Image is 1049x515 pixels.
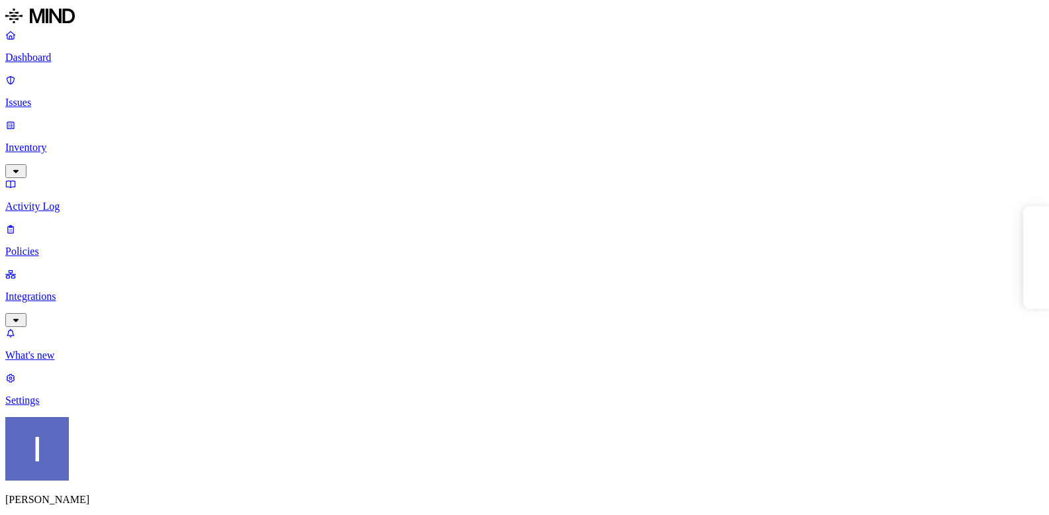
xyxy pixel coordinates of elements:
a: Integrations [5,268,1044,325]
p: Inventory [5,142,1044,154]
p: Policies [5,246,1044,257]
a: Settings [5,372,1044,406]
img: Itai Schwartz [5,417,69,481]
a: Dashboard [5,29,1044,64]
p: What's new [5,350,1044,361]
p: Dashboard [5,52,1044,64]
a: Issues [5,74,1044,109]
a: MIND [5,5,1044,29]
p: Integrations [5,291,1044,303]
p: Issues [5,97,1044,109]
a: Policies [5,223,1044,257]
p: Settings [5,395,1044,406]
a: What's new [5,327,1044,361]
img: MIND [5,5,75,26]
a: Activity Log [5,178,1044,212]
a: Inventory [5,119,1044,176]
p: Activity Log [5,201,1044,212]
